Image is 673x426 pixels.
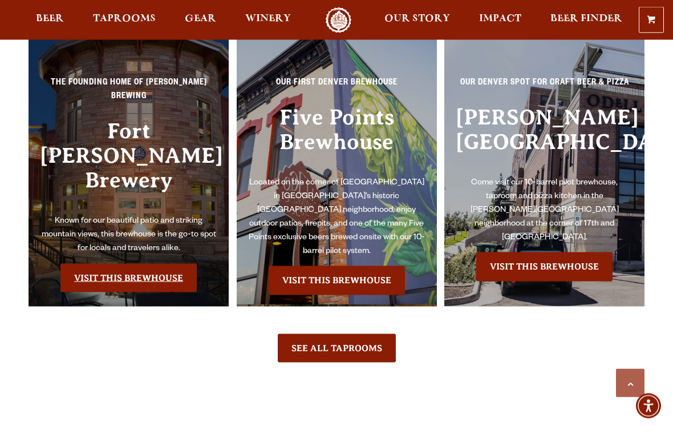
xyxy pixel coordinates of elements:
[278,334,396,363] a: See All Taprooms
[543,7,630,33] a: Beer Finder
[40,77,217,111] p: The Founding Home of [PERSON_NAME] Brewing
[384,14,450,23] span: Our Story
[377,7,457,33] a: Our Story
[93,14,156,23] span: Taprooms
[36,14,64,23] span: Beer
[456,77,633,97] p: Our Denver spot for craft beer & pizza
[550,14,622,23] span: Beer Finder
[238,7,298,33] a: Winery
[245,14,291,23] span: Winery
[248,77,425,97] p: Our First Denver Brewhouse
[317,7,360,33] a: Odell Home
[472,7,529,33] a: Impact
[40,215,217,256] p: Known for our beautiful patio and striking mountain views, this brewhouse is the go-to spot for l...
[456,176,633,245] p: Come visit our 10-barrel pilot brewhouse, taproom and pizza kitchen in the [PERSON_NAME][GEOGRAPH...
[636,393,661,419] div: Accessibility Menu
[269,266,405,295] a: Visit the Five Points Brewhouse
[185,14,216,23] span: Gear
[60,264,197,292] a: Visit the Fort Collin's Brewery & Taproom
[40,119,217,215] h3: Fort [PERSON_NAME] Brewery
[476,252,613,281] a: Visit the Sloan’s Lake Brewhouse
[29,7,71,33] a: Beer
[248,176,425,259] p: Located on the corner of [GEOGRAPHIC_DATA] in [GEOGRAPHIC_DATA]’s historic [GEOGRAPHIC_DATA] neig...
[248,105,425,176] h3: Five Points Brewhouse
[456,105,633,176] h3: [PERSON_NAME][GEOGRAPHIC_DATA]
[479,14,521,23] span: Impact
[177,7,224,33] a: Gear
[616,369,644,397] a: Scroll to top
[86,7,163,33] a: Taprooms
